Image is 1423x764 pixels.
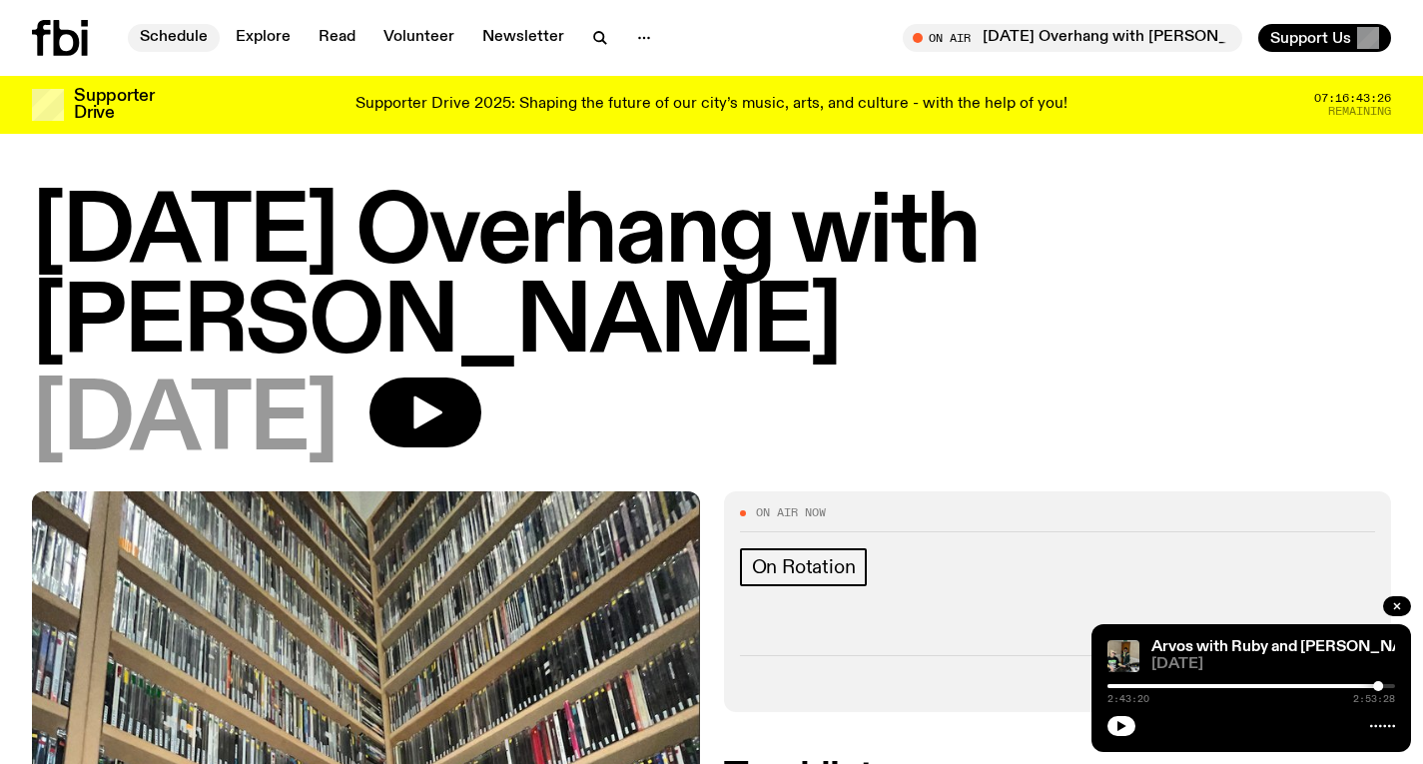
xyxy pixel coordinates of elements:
[74,88,154,122] h3: Supporter Drive
[1258,24,1391,52] button: Support Us
[32,190,1391,370] h1: [DATE] Overhang with [PERSON_NAME]
[1107,640,1139,672] img: Ruby wears a Collarbones t shirt and pretends to play the DJ decks, Al sings into a pringles can....
[740,548,868,586] a: On Rotation
[903,24,1242,52] button: On Air[DATE] Overhang with [PERSON_NAME]
[224,24,303,52] a: Explore
[1107,694,1149,704] span: 2:43:20
[470,24,576,52] a: Newsletter
[756,507,826,518] span: On Air Now
[356,96,1067,114] p: Supporter Drive 2025: Shaping the future of our city’s music, arts, and culture - with the help o...
[1270,29,1351,47] span: Support Us
[307,24,367,52] a: Read
[128,24,220,52] a: Schedule
[752,556,856,578] span: On Rotation
[32,378,338,467] span: [DATE]
[1328,106,1391,117] span: Remaining
[1314,93,1391,104] span: 07:16:43:26
[1353,694,1395,704] span: 2:53:28
[371,24,466,52] a: Volunteer
[1151,657,1395,672] span: [DATE]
